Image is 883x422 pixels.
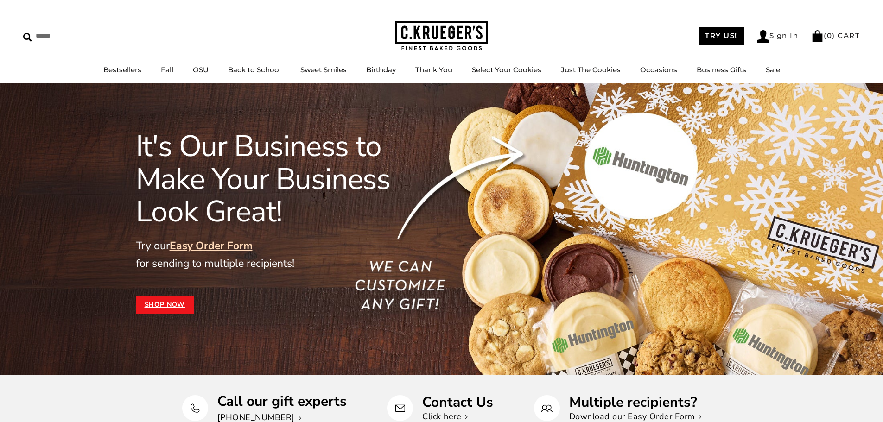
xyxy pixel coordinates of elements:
a: (0) CART [811,31,860,40]
img: Search [23,33,32,42]
a: Download our Easy Order Form [569,411,701,422]
a: Select Your Cookies [472,65,541,74]
p: Call our gift experts [217,394,347,409]
a: Bestsellers [103,65,141,74]
a: Easy Order Form [170,239,253,253]
img: Multiple recipients? [541,403,553,414]
a: Sign In [757,30,799,43]
a: Sale [766,65,780,74]
span: 0 [827,31,832,40]
img: Contact Us [394,403,406,414]
a: Shop Now [136,296,194,314]
a: TRY US! [699,27,744,45]
h1: It's Our Business to Make Your Business Look Great! [136,130,431,228]
a: Just The Cookies [561,65,621,74]
p: Contact Us [422,395,493,409]
a: Fall [161,65,173,74]
a: OSU [193,65,209,74]
img: Call our gift experts [189,403,201,414]
a: Click here [422,411,468,422]
a: Birthday [366,65,396,74]
img: Bag [811,30,824,42]
img: Account [757,30,769,43]
a: Thank You [415,65,452,74]
a: Back to School [228,65,281,74]
a: Occasions [640,65,677,74]
p: Try our for sending to multiple recipients! [136,237,431,272]
img: C.KRUEGER'S [395,21,488,51]
p: Multiple recipients? [569,395,701,409]
a: Business Gifts [697,65,746,74]
a: Sweet Smiles [300,65,347,74]
input: Search [23,29,133,43]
